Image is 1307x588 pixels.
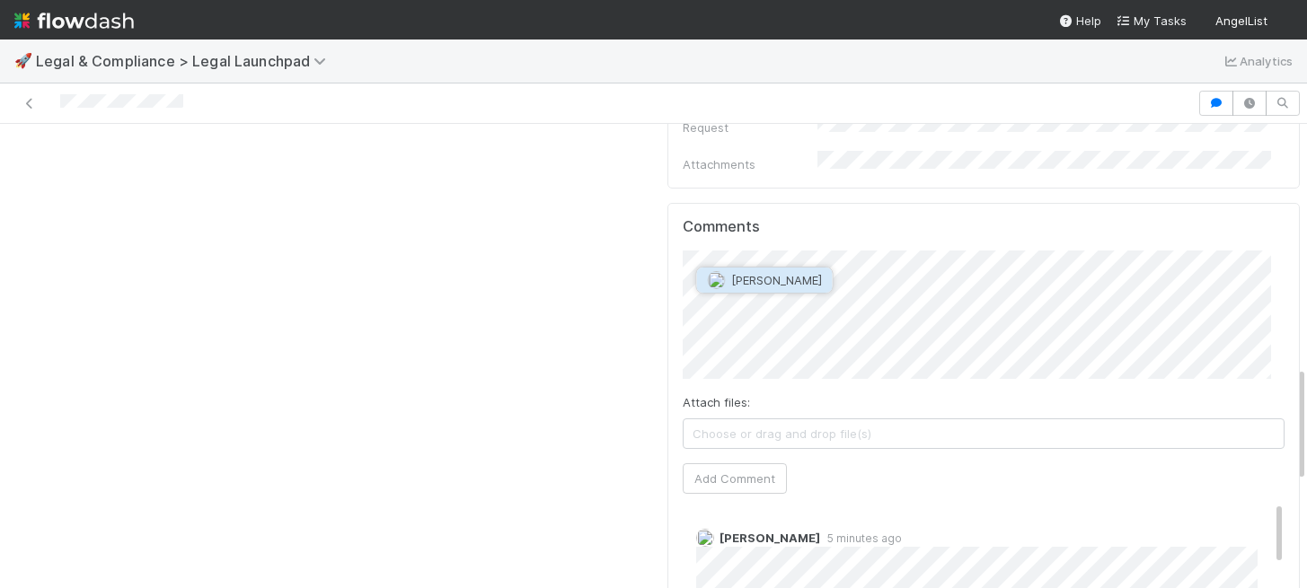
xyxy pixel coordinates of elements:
[720,531,820,545] span: [PERSON_NAME]
[684,419,1284,448] span: Choose or drag and drop file(s)
[697,268,833,293] button: [PERSON_NAME]
[1275,13,1293,31] img: avatar_0b1dbcb8-f701-47e0-85bc-d79ccc0efe6c.png
[683,463,787,494] button: Add Comment
[1222,50,1293,72] a: Analytics
[683,393,750,411] label: Attach files:
[683,218,1285,236] h5: Comments
[683,118,817,136] div: Request
[36,52,335,70] span: Legal & Compliance > Legal Launchpad
[683,155,817,173] div: Attachments
[14,5,134,36] img: logo-inverted-e16ddd16eac7371096b0.svg
[1215,13,1267,28] span: AngelList
[14,53,32,68] span: 🚀
[696,529,714,547] img: avatar_8fe3758e-7d23-4e6b-a9f5-b81892974716.png
[1058,12,1101,30] div: Help
[708,271,726,289] img: avatar_8fe3758e-7d23-4e6b-a9f5-b81892974716.png
[731,273,822,287] span: [PERSON_NAME]
[1116,12,1187,30] a: My Tasks
[820,531,902,545] span: 5 minutes ago
[1116,13,1187,28] span: My Tasks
